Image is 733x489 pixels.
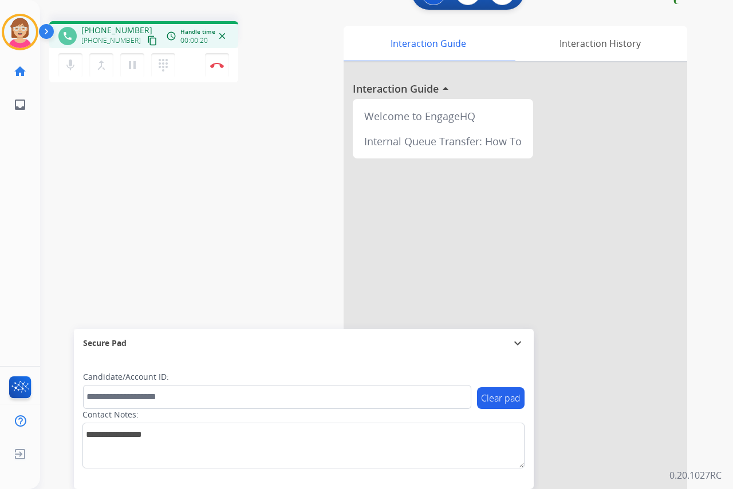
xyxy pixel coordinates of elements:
mat-icon: mic [64,58,77,72]
span: 00:00:20 [180,36,208,45]
span: Handle time [180,27,215,36]
img: avatar [4,16,36,48]
mat-icon: phone [62,31,73,41]
div: Welcome to EngageHQ [357,104,529,129]
span: [PHONE_NUMBER] [81,25,152,36]
span: Secure Pad [83,337,127,349]
span: [PHONE_NUMBER] [81,36,141,45]
label: Contact Notes: [82,409,139,420]
div: Interaction Guide [344,26,513,61]
mat-icon: access_time [166,31,176,41]
mat-icon: inbox [13,98,27,112]
mat-icon: close [217,31,227,41]
label: Candidate/Account ID: [83,371,169,383]
mat-icon: merge_type [94,58,108,72]
button: Clear pad [477,387,525,409]
mat-icon: content_copy [147,35,157,46]
mat-icon: dialpad [156,58,170,72]
p: 0.20.1027RC [669,468,722,482]
div: Interaction History [513,26,687,61]
mat-icon: expand_more [511,336,525,350]
img: control [210,62,224,68]
div: Internal Queue Transfer: How To [357,129,529,154]
mat-icon: pause [125,58,139,72]
mat-icon: home [13,65,27,78]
